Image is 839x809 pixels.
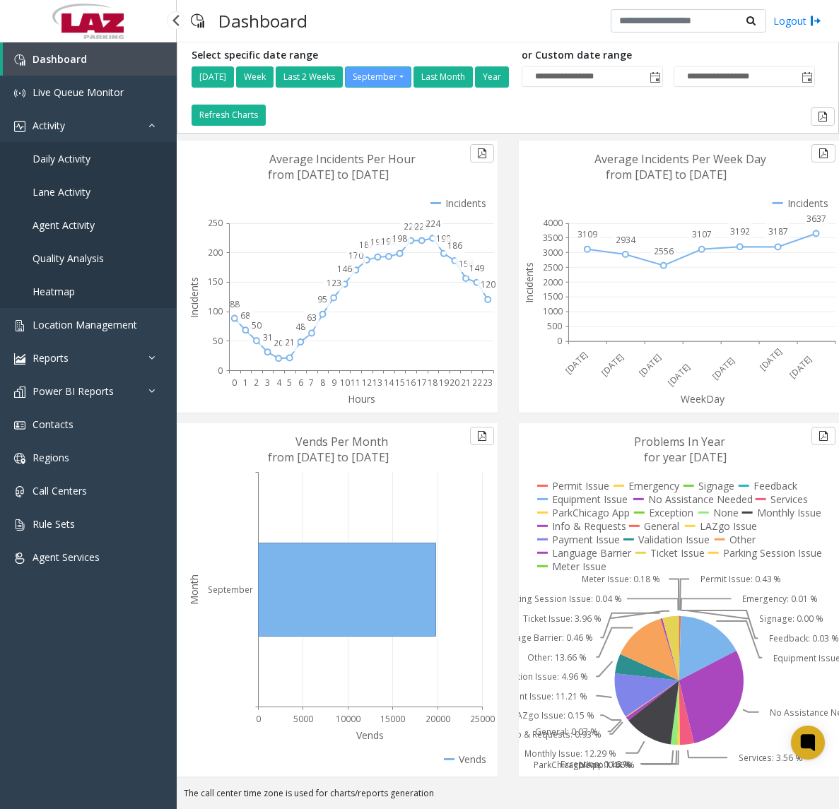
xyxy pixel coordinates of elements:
text: 193 [381,235,396,247]
text: 1 [243,377,248,389]
text: 2934 [616,234,636,246]
text: 5 [287,377,292,389]
text: 25000 [470,713,495,725]
button: Refresh Charts [192,105,266,126]
text: Services: 3.56 % [738,752,803,764]
div: The call center time zone is used for charts/reports generation [177,787,839,807]
text: Incidents [522,262,536,303]
text: 8 [320,377,325,389]
text: 48 [295,321,305,333]
text: 1000 [543,305,563,317]
text: General: 0.07 % [535,726,598,738]
text: 3 [265,377,270,389]
text: 150 [208,276,223,288]
text: [DATE] [787,353,814,381]
button: [DATE] [192,66,234,88]
span: Power BI Reports [33,384,114,398]
text: Incidents [187,277,201,318]
text: 3637 [806,212,826,224]
img: 'icon' [14,88,25,99]
text: from [DATE] to [DATE] [268,449,389,465]
button: Export to pdf [811,107,835,126]
text: 250 [208,217,223,229]
button: Export to pdf [811,144,835,163]
text: 31 [263,331,273,343]
text: 2556 [654,245,674,257]
img: 'icon' [14,54,25,66]
span: Live Queue Monitor [33,85,124,99]
text: 2 [254,377,259,389]
button: Export to pdf [470,427,494,445]
span: Activity [33,119,65,132]
text: 15000 [380,713,405,725]
text: [DATE] [665,361,693,389]
text: 15 [395,377,405,389]
text: 5000 [293,713,313,725]
text: 220 [404,220,418,232]
text: [DATE] [562,349,589,377]
text: Permit Issue: 0.43 % [700,573,781,585]
text: 3107 [692,228,712,240]
text: 19 [439,377,449,389]
button: Last 2 Weeks [276,66,343,88]
text: 3109 [577,228,597,240]
text: 146 [337,263,352,275]
span: Call Centers [33,484,87,497]
text: 3500 [543,232,563,244]
text: 4 [276,377,282,389]
span: Reports [33,351,69,365]
text: Other: 13.66 % [527,651,586,663]
text: 500 [547,320,562,332]
button: Week [236,66,274,88]
text: from [DATE] to [DATE] [606,167,727,182]
text: Meter Issue: 0.18 % [582,573,660,585]
text: Signage: 0.00 % [759,613,823,625]
text: 3192 [730,225,750,237]
text: September [208,583,253,595]
text: 220 [414,220,429,232]
text: 149 [469,262,484,274]
text: 200 [208,246,223,258]
a: Logout [773,13,821,28]
text: [DATE] [599,351,626,379]
text: Payment Issue: 11.21 % [492,690,587,702]
img: 'icon' [14,486,25,497]
text: 120 [481,278,495,290]
text: 100 [208,305,223,317]
h5: or Custom date range [522,49,815,61]
text: 6 [298,377,303,389]
h3: Dashboard [211,4,315,38]
text: 14 [384,377,394,389]
button: Export to pdf [470,144,494,163]
text: 9 [332,377,336,389]
text: Feedback: 0.03 % [769,632,839,644]
text: 0 [218,364,223,376]
span: Dashboard [33,52,87,66]
img: 'icon' [14,453,25,464]
text: Average Incidents Per Hour [269,151,416,167]
text: 21 [285,336,295,348]
span: Toggle popup [647,67,662,87]
text: 186 [447,240,462,252]
span: Quality Analysis [33,252,104,265]
text: Vends [356,728,384,742]
text: 7 [309,377,314,389]
text: 3000 [543,247,563,259]
text: ParkChicago App: 0.66 % [534,759,635,771]
text: Emergency: 0.01 % [742,593,818,605]
text: 16 [406,377,416,389]
text: 23 [483,377,493,389]
text: Month [187,574,201,605]
span: Rule Sets [33,517,75,531]
text: Info & Requests: 0.93 % [505,728,601,740]
span: Regions [33,451,69,464]
img: 'icon' [14,121,25,132]
text: Language Barrier: 0.46 % [491,632,593,644]
text: 123 [327,277,341,289]
text: 10 [340,377,350,389]
img: 'icon' [14,420,25,431]
button: Export to pdf [811,427,835,445]
text: 3187 [768,225,788,237]
text: Parking Session Issue: 0.04 % [501,593,621,605]
text: 21 [461,377,471,389]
